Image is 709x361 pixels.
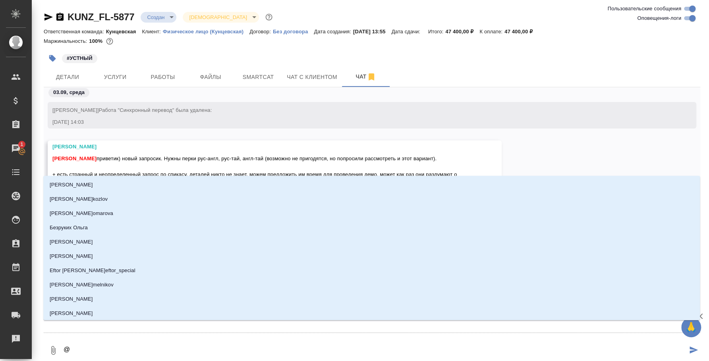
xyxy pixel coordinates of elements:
a: KUNZ_FL-5877 [68,12,134,22]
span: Чат [347,72,385,82]
span: Работы [144,72,182,82]
p: [PERSON_NAME]kozlov [50,195,108,203]
p: Договор: [249,29,273,35]
a: 1 [2,138,30,158]
p: [PERSON_NAME] [50,252,93,260]
p: [PERSON_NAME] [50,238,93,246]
button: Скопировать ссылку [55,12,65,22]
p: [PERSON_NAME] [50,295,93,303]
p: [PERSON_NAME] [50,309,93,317]
p: Итого: [428,29,445,35]
p: Без договора [273,29,314,35]
p: Ответственная команда: [44,29,106,35]
p: Eftor [PERSON_NAME]eftor_special [50,267,135,275]
span: Оповещения-логи [637,14,681,22]
span: приветик) новый запросик. Нужны перки рус-англ, рус-тай, англ-тай (возможно не пригодятся, но поп... [52,156,458,185]
button: Скопировать ссылку для ЯМессенджера [44,12,53,22]
p: Клиент: [142,29,163,35]
button: 🙏 [681,317,701,337]
a: Физическое лицо (Кунцевская) [163,28,249,35]
p: Кунцевская [106,29,142,35]
button: Добавить тэг [44,50,61,67]
p: #УСТНЫЙ [67,54,93,62]
p: [PERSON_NAME] [50,181,93,189]
p: [DATE] 13:55 [353,29,392,35]
p: [PERSON_NAME]melnikov [50,281,114,289]
button: Создан [145,14,167,21]
div: [PERSON_NAME] [52,143,474,151]
p: Дата создания: [314,29,353,35]
span: Smartcat [239,72,277,82]
button: 0.00 RUB; [104,36,115,46]
span: Файлы [191,72,230,82]
p: 47 400,00 ₽ [504,29,539,35]
button: [DEMOGRAPHIC_DATA] [187,14,249,21]
p: Маржинальность: [44,38,89,44]
p: 47 400,00 ₽ [445,29,479,35]
div: [DATE] 14:03 [52,118,668,126]
div: Создан [141,12,176,23]
span: Услуги [96,72,134,82]
a: Без договора [273,28,314,35]
p: 03.09, среда [53,88,85,96]
span: Чат с клиентом [287,72,337,82]
button: Доп статусы указывают на важность/срочность заказа [264,12,274,22]
span: [[PERSON_NAME]] [52,107,212,113]
span: Пользовательские сообщения [607,5,681,13]
div: Создан [183,12,259,23]
p: 100% [89,38,104,44]
p: Дата сдачи: [391,29,422,35]
span: Детали [48,72,87,82]
span: [PERSON_NAME] [52,156,97,161]
span: Работа "Синхронный перевод" была удалена: [99,107,212,113]
p: К оплате: [479,29,504,35]
p: [PERSON_NAME]omarova [50,209,113,217]
svg: Отписаться [367,72,376,82]
span: УСТНЫЙ [61,54,98,61]
p: Физическое лицо (Кунцевская) [163,29,249,35]
span: 🙏 [684,319,698,336]
p: Безруких Ольга [50,224,88,232]
span: 1 [15,140,28,148]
